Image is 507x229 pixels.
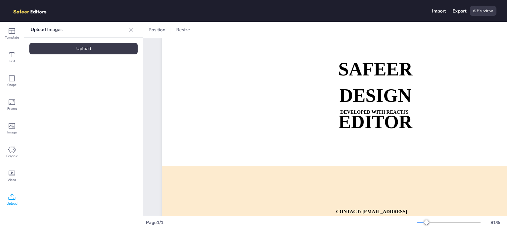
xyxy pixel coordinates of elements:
span: Upload [7,201,17,206]
strong: SAFEER [338,59,413,79]
p: Upload Images [31,22,126,38]
span: Resize [175,27,191,33]
span: Image [7,130,17,135]
span: Position [147,27,167,33]
div: Import [432,8,446,14]
div: Export [453,8,466,14]
span: Graphic [6,154,18,159]
div: Preview [470,6,496,16]
strong: DESIGN EDITOR [338,85,412,132]
div: 81 % [487,219,503,226]
div: Page 1 / 1 [146,219,417,226]
img: logo.png [11,6,56,16]
strong: DEVELOPED WITH REACTJS [340,109,409,115]
span: Video [8,177,16,183]
strong: CONTACT: [EMAIL_ADDRESS][DOMAIN_NAME] [336,209,407,221]
span: Text [9,59,15,64]
span: Template [5,35,19,40]
span: Frame [7,106,17,111]
div: Upload [29,43,138,54]
span: Shape [7,82,17,88]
